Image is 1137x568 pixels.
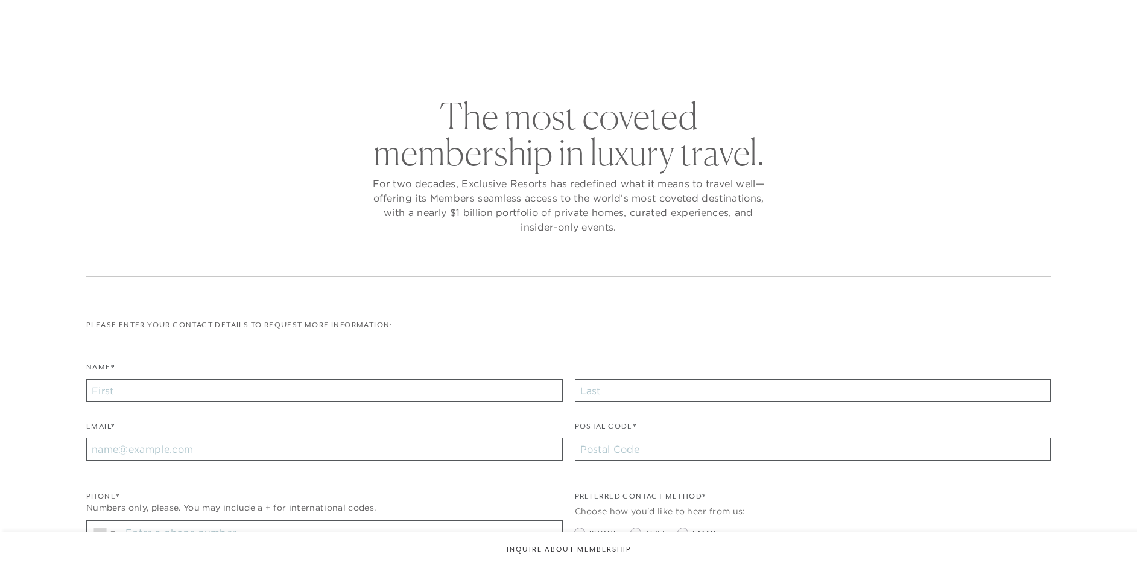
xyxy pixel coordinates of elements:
label: Name* [86,362,115,379]
div: Choose how you'd like to hear from us: [575,505,1051,518]
input: Enter a phone number [121,521,562,544]
input: name@example.com [86,438,562,461]
label: Postal Code* [575,421,637,438]
input: Postal Code [575,438,1051,461]
h2: The most coveted membership in luxury travel. [370,98,768,170]
input: First [86,379,562,402]
div: Country Code Selector [87,521,121,544]
legend: Preferred Contact Method* [575,491,706,508]
span: ▼ [109,529,117,536]
div: Numbers only, please. You may include a + for international codes. [86,502,562,514]
label: Email* [86,421,115,438]
p: Please enter your contact details to request more information: [86,319,1051,331]
span: Phone [589,528,619,539]
input: Last [575,379,1051,402]
span: Text [645,528,667,539]
button: Open navigation [1074,14,1089,23]
span: Email [692,528,718,539]
p: For two decades, Exclusive Resorts has redefined what it means to travel well—offering its Member... [370,176,768,234]
div: Phone* [86,491,562,502]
